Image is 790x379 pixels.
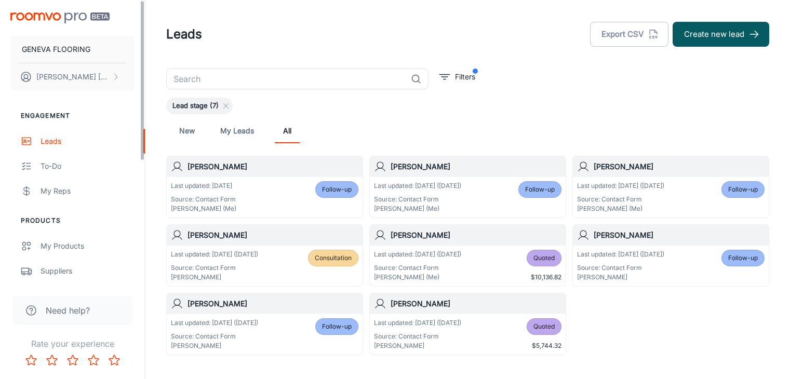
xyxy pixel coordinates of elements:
a: [PERSON_NAME]Last updated: [DATE]Source: Contact Form[PERSON_NAME] (Me)Follow-up [166,156,363,218]
p: Source: Contact Form [374,195,461,204]
a: [PERSON_NAME]Last updated: [DATE] ([DATE])Source: Contact Form[PERSON_NAME]Follow-up [166,293,363,355]
a: All [275,118,300,143]
button: [PERSON_NAME] [PERSON_NAME] [10,63,135,90]
span: Need help? [46,304,90,317]
p: [PERSON_NAME] (Me) [171,204,236,213]
span: Consultation [315,253,352,263]
span: $5,744.32 [532,341,561,350]
p: [PERSON_NAME] [577,273,664,282]
p: [PERSON_NAME] [374,341,461,350]
div: Lead stage (7) [166,98,233,114]
span: Follow-up [322,185,352,194]
a: [PERSON_NAME]Last updated: [DATE] ([DATE])Source: Contact Form[PERSON_NAME]Consultation [166,224,363,287]
h1: Leads [166,25,202,44]
button: GENEVA FLOORING [10,36,135,63]
span: Quoted [533,253,555,263]
button: Rate 1 star [21,350,42,371]
p: Last updated: [DATE] ([DATE]) [374,250,461,259]
a: [PERSON_NAME]Last updated: [DATE] ([DATE])Source: Contact Form[PERSON_NAME] (Me)Follow-up [369,156,566,218]
p: Source: Contact Form [171,263,258,273]
a: [PERSON_NAME]Last updated: [DATE] ([DATE])Source: Contact Form[PERSON_NAME] (Me)Quoted$10,136.82 [369,224,566,287]
h6: [PERSON_NAME] [391,229,561,241]
span: Follow-up [525,185,555,194]
p: Source: Contact Form [577,195,664,204]
p: [PERSON_NAME] [171,273,258,282]
a: [PERSON_NAME]Last updated: [DATE] ([DATE])Source: Contact Form[PERSON_NAME]Follow-up [572,224,769,287]
h6: [PERSON_NAME] [594,161,765,172]
p: [PERSON_NAME] (Me) [374,273,461,282]
p: Last updated: [DATE] ([DATE]) [577,250,664,259]
span: Follow-up [322,322,352,331]
p: [PERSON_NAME] [PERSON_NAME] [36,71,110,83]
span: Follow-up [728,185,758,194]
a: New [175,118,199,143]
button: Rate 5 star [104,350,125,371]
p: Source: Contact Form [374,263,461,273]
p: GENEVA FLOORING [22,44,90,55]
h6: [PERSON_NAME] [188,161,358,172]
p: [PERSON_NAME] [171,341,258,350]
img: Roomvo PRO Beta [10,12,110,23]
p: Source: Contact Form [171,195,236,204]
h6: [PERSON_NAME] [188,229,358,241]
h6: [PERSON_NAME] [188,298,358,309]
p: Last updated: [DATE] ([DATE]) [171,318,258,328]
a: My Leads [220,118,254,143]
button: filter [437,69,478,85]
input: Search [166,69,407,89]
p: Filters [455,71,475,83]
p: Source: Contact Form [374,332,461,341]
span: Quoted [533,322,555,331]
span: Follow-up [728,253,758,263]
div: My Products [41,240,135,252]
a: [PERSON_NAME]Last updated: [DATE] ([DATE])Source: Contact Form[PERSON_NAME]Quoted$5,744.32 [369,293,566,355]
a: [PERSON_NAME]Last updated: [DATE] ([DATE])Source: Contact Form[PERSON_NAME] (Me)Follow-up [572,156,769,218]
p: Last updated: [DATE] ([DATE]) [374,181,461,191]
button: Rate 3 star [62,350,83,371]
button: Export CSV [590,22,668,47]
button: Rate 2 star [42,350,62,371]
h6: [PERSON_NAME] [594,229,765,241]
button: Rate 4 star [83,350,104,371]
h6: [PERSON_NAME] [391,298,561,309]
p: Last updated: [DATE] ([DATE]) [374,318,461,328]
p: [PERSON_NAME] (Me) [374,204,461,213]
span: $10,136.82 [531,273,561,282]
p: Last updated: [DATE] ([DATE]) [171,250,258,259]
span: Lead stage (7) [166,101,225,111]
p: Last updated: [DATE] ([DATE]) [577,181,664,191]
div: Suppliers [41,265,135,277]
p: Source: Contact Form [171,332,258,341]
h6: [PERSON_NAME] [391,161,561,172]
p: Source: Contact Form [577,263,664,273]
p: Last updated: [DATE] [171,181,236,191]
div: Leads [41,136,135,147]
button: Create new lead [673,22,769,47]
p: [PERSON_NAME] (Me) [577,204,664,213]
div: My Reps [41,185,135,197]
p: Rate your experience [8,337,137,350]
div: To-do [41,160,135,172]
